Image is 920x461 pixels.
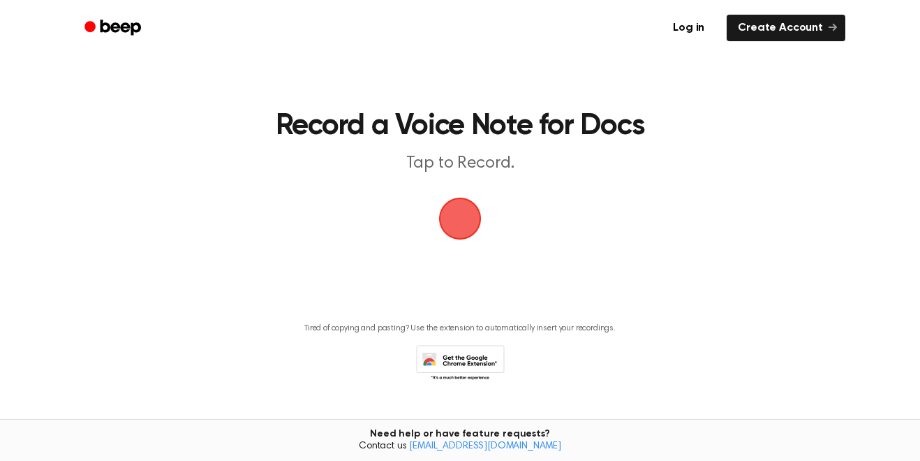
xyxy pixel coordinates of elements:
a: Beep [75,15,154,42]
a: Create Account [727,15,845,41]
a: [EMAIL_ADDRESS][DOMAIN_NAME] [409,441,561,451]
p: Tired of copying and pasting? Use the extension to automatically insert your recordings. [304,323,616,334]
h1: Record a Voice Note for Docs [151,112,769,141]
img: Beep Logo [439,198,481,240]
a: Log in [659,12,718,44]
p: Tap to Record. [192,152,728,175]
span: Contact us [8,441,912,453]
